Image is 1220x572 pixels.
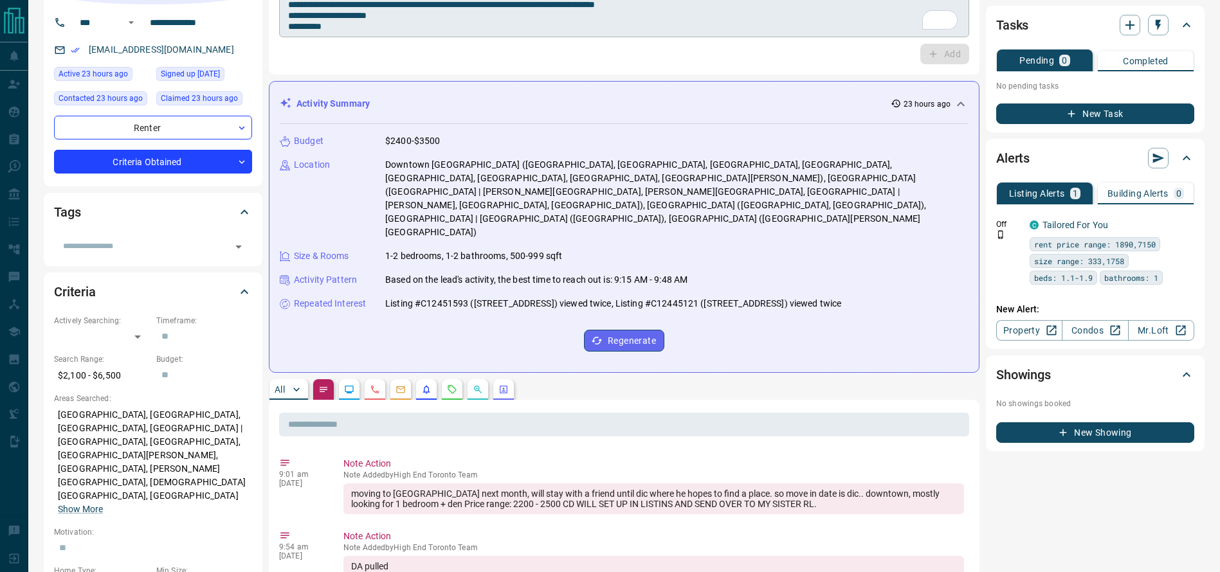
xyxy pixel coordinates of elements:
p: Note Added by High End Toronto Team [343,470,964,479]
p: $2400-$3500 [385,134,440,148]
div: Criteria [54,276,252,307]
a: [EMAIL_ADDRESS][DOMAIN_NAME] [89,44,234,55]
div: Showings [996,359,1194,390]
p: Off [996,219,1022,230]
p: Repeated Interest [294,297,366,310]
p: 1 [1073,189,1078,198]
span: rent price range: 1890,7150 [1034,238,1156,251]
div: Sun Oct 12 2025 [54,67,150,85]
p: Completed [1123,57,1169,66]
div: moving to [GEOGRAPHIC_DATA] next month, will stay with a friend until dic where he hopes to find ... [343,483,964,514]
div: Tasks [996,10,1194,40]
p: 0 [1062,56,1067,65]
p: Note Action [343,457,964,470]
p: Note Action [343,530,964,543]
p: No pending tasks [996,76,1194,96]
div: Criteria Obtained [54,150,252,174]
p: Listing #C12451593 ([STREET_ADDRESS]) viewed twice, Listing #C12445121 ([STREET_ADDRESS]) viewed ... [385,297,841,310]
span: Contacted 23 hours ago [59,92,143,105]
div: Sun Oct 12 2025 [54,91,150,109]
svg: Calls [370,384,380,395]
svg: Lead Browsing Activity [344,384,354,395]
p: Actively Searching: [54,315,150,326]
p: Budget: [156,353,252,365]
p: 0 [1176,189,1181,198]
p: Budget [294,134,323,148]
button: New Showing [996,422,1194,443]
p: No showings booked [996,398,1194,409]
a: Condos [1062,320,1128,341]
p: Size & Rooms [294,249,349,263]
h2: Tags [54,202,80,222]
svg: Email Verified [71,46,80,55]
h2: Showings [996,364,1051,385]
p: All [275,385,285,394]
p: Timeframe: [156,315,252,326]
p: Motivation: [54,526,252,538]
svg: Notes [318,384,329,395]
div: condos.ca [1030,220,1039,229]
h2: Alerts [996,148,1030,168]
p: 23 hours ago [904,98,951,110]
p: [GEOGRAPHIC_DATA], [GEOGRAPHIC_DATA], [GEOGRAPHIC_DATA], [GEOGRAPHIC_DATA] | [GEOGRAPHIC_DATA], [... [54,404,252,520]
svg: Opportunities [473,384,483,395]
svg: Push Notification Only [996,230,1005,239]
div: Sun Jul 27 2025 [156,67,252,85]
h2: Criteria [54,282,96,302]
div: Tags [54,197,252,228]
div: Activity Summary23 hours ago [280,92,969,116]
p: Downtown [GEOGRAPHIC_DATA] ([GEOGRAPHIC_DATA], [GEOGRAPHIC_DATA], [GEOGRAPHIC_DATA], [GEOGRAPHIC_... [385,158,969,239]
h2: Tasks [996,15,1028,35]
svg: Listing Alerts [421,384,432,395]
button: Show More [58,503,103,516]
p: Pending [1019,56,1054,65]
p: Activity Pattern [294,273,357,287]
span: Claimed 23 hours ago [161,92,238,105]
p: Building Alerts [1107,189,1169,198]
svg: Agent Actions [498,384,509,395]
p: Search Range: [54,353,150,365]
p: Listing Alerts [1009,189,1065,198]
span: size range: 333,1758 [1034,255,1124,267]
button: New Task [996,103,1194,124]
p: [DATE] [279,479,324,488]
p: $2,100 - $6,500 [54,365,150,386]
div: Alerts [996,143,1194,174]
span: beds: 1.1-1.9 [1034,271,1093,284]
p: [DATE] [279,551,324,560]
p: Based on the lead's activity, the best time to reach out is: 9:15 AM - 9:48 AM [385,273,687,287]
p: 1-2 bedrooms, 1-2 bathrooms, 500-999 sqft [385,249,562,263]
a: Property [996,320,1062,341]
p: Areas Searched: [54,393,252,404]
p: Location [294,158,330,172]
div: Renter [54,116,252,139]
a: Tailored For You [1042,220,1108,230]
p: New Alert: [996,303,1194,316]
svg: Requests [447,384,457,395]
p: Note Added by High End Toronto Team [343,543,964,552]
span: bathrooms: 1 [1104,271,1158,284]
button: Regenerate [584,330,664,352]
button: Open [230,238,248,256]
a: Mr.Loft [1128,320,1194,341]
p: Activity Summary [296,97,370,111]
span: Active 23 hours ago [59,67,128,80]
p: 9:54 am [279,542,324,551]
span: Signed up [DATE] [161,67,220,80]
p: 9:01 am [279,470,324,479]
button: Open [123,15,139,30]
div: Sun Oct 12 2025 [156,91,252,109]
svg: Emails [396,384,406,395]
